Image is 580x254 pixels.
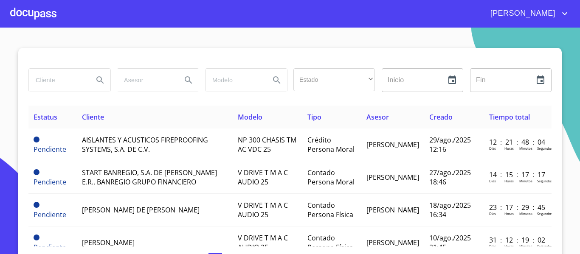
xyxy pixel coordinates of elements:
p: Dias [489,179,496,183]
span: Crédito Persona Moral [307,135,355,154]
span: Pendiente [34,202,39,208]
span: Tipo [307,112,321,122]
span: Contado Persona Física [307,233,353,252]
p: 12 : 21 : 48 : 04 [489,137,546,147]
p: Horas [504,179,514,183]
p: 14 : 15 : 17 : 17 [489,170,546,179]
button: Search [178,70,199,90]
span: Pendiente [34,169,39,175]
span: Contado Persona Moral [307,168,355,187]
span: Pendiente [34,177,66,187]
span: Asesor [366,112,389,122]
span: Contado Persona Física [307,201,353,219]
p: Horas [504,146,514,151]
p: 31 : 12 : 19 : 02 [489,235,546,245]
span: [PERSON_NAME] [366,238,419,247]
p: Segundos [537,244,553,248]
p: Minutos [519,146,532,151]
span: [PERSON_NAME] [484,7,560,20]
span: [PERSON_NAME] [366,140,419,149]
span: Pendiente [34,243,66,252]
span: AISLANTES Y ACUSTICOS FIREPROOFING SYSTEMS, S.A. DE C.V. [82,135,208,154]
p: Horas [504,244,514,248]
span: 18/ago./2025 16:34 [429,201,471,219]
span: [PERSON_NAME] [82,238,135,247]
p: Segundos [537,146,553,151]
span: START BANREGIO, S.A. DE [PERSON_NAME] E.R., BANREGIO GRUPO FINANCIERO [82,168,217,187]
span: [PERSON_NAME] DE [PERSON_NAME] [82,205,200,215]
span: NP 300 CHASIS TM AC VDC 25 [238,135,296,154]
span: 10/ago./2025 21:45 [429,233,471,252]
span: Estatus [34,112,57,122]
p: Dias [489,211,496,216]
span: [PERSON_NAME] [366,205,419,215]
span: V DRIVE T M A C AUDIO 25 [238,233,288,252]
span: Creado [429,112,453,122]
input: search [206,69,263,92]
span: Pendiente [34,210,66,219]
span: Pendiente [34,234,39,240]
span: 29/ago./2025 12:16 [429,135,471,154]
p: Minutos [519,211,532,216]
span: Tiempo total [489,112,530,122]
div: ​ [293,68,375,91]
input: search [29,69,87,92]
span: Modelo [238,112,262,122]
p: 23 : 17 : 29 : 45 [489,203,546,212]
span: Pendiente [34,145,66,154]
span: V DRIVE T M A C AUDIO 25 [238,201,288,219]
button: Search [90,70,110,90]
button: Search [267,70,287,90]
p: Minutos [519,244,532,248]
span: V DRIVE T M A C AUDIO 25 [238,168,288,187]
p: Horas [504,211,514,216]
span: 27/ago./2025 18:46 [429,168,471,187]
button: account of current user [484,7,570,20]
span: Cliente [82,112,104,122]
p: Segundos [537,179,553,183]
span: [PERSON_NAME] [366,173,419,182]
p: Dias [489,244,496,248]
span: Pendiente [34,137,39,142]
input: search [117,69,175,92]
p: Segundos [537,211,553,216]
p: Minutos [519,179,532,183]
p: Dias [489,146,496,151]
